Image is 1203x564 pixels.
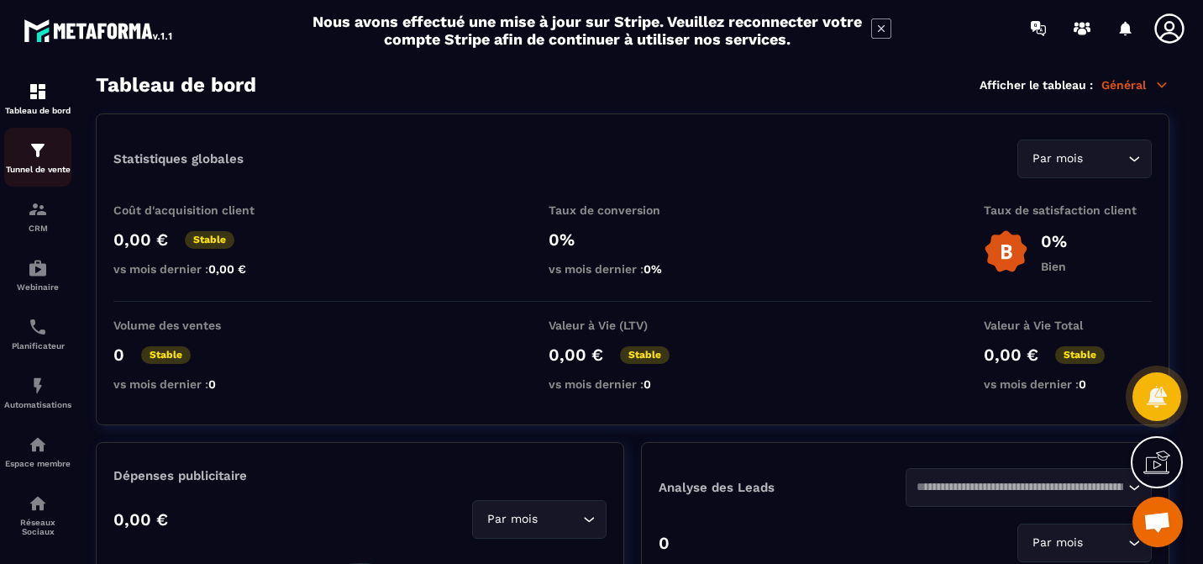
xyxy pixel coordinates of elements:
[113,509,168,530] p: 0,00 €
[4,363,71,422] a: automationsautomationsAutomatisations
[659,480,906,495] p: Analyse des Leads
[4,518,71,536] p: Réseaux Sociaux
[208,262,246,276] span: 0,00 €
[644,377,651,391] span: 0
[28,140,48,161] img: formation
[96,73,256,97] h3: Tableau de bord
[312,13,863,48] h2: Nous avons effectué une mise à jour sur Stripe. Veuillez reconnecter votre compte Stripe afin de ...
[4,282,71,292] p: Webinaire
[113,345,124,365] p: 0
[113,262,281,276] p: vs mois dernier :
[141,346,191,364] p: Stable
[4,69,71,128] a: formationformationTableau de bord
[1017,524,1152,562] div: Search for option
[644,262,662,276] span: 0%
[1017,140,1152,178] div: Search for option
[984,345,1038,365] p: 0,00 €
[4,304,71,363] a: schedulerschedulerPlanificateur
[549,319,717,332] p: Valeur à Vie (LTV)
[4,245,71,304] a: automationsautomationsWebinaire
[4,459,71,468] p: Espace membre
[549,377,717,391] p: vs mois dernier :
[549,345,603,365] p: 0,00 €
[113,377,281,391] p: vs mois dernier :
[113,151,244,166] p: Statistiques globales
[4,187,71,245] a: formationformationCRM
[208,377,216,391] span: 0
[1055,346,1105,364] p: Stable
[1132,497,1183,547] a: Chat öffnen
[113,468,607,483] p: Dépenses publicitaire
[541,510,579,529] input: Search for option
[549,262,717,276] p: vs mois dernier :
[984,229,1028,274] img: b-badge-o.b3b20ee6.svg
[549,203,717,217] p: Taux de conversion
[1028,534,1086,552] span: Par mois
[472,500,607,539] div: Search for option
[1101,77,1169,92] p: Général
[917,478,1125,497] input: Search for option
[4,341,71,351] p: Planificateur
[24,15,175,45] img: logo
[28,82,48,102] img: formation
[1028,150,1086,168] span: Par mois
[549,229,717,250] p: 0%
[113,229,168,250] p: 0,00 €
[1041,260,1067,273] p: Bien
[28,493,48,514] img: social-network
[28,258,48,278] img: automations
[659,533,670,553] p: 0
[980,78,1093,92] p: Afficher le tableau :
[28,317,48,337] img: scheduler
[4,400,71,409] p: Automatisations
[1079,377,1086,391] span: 0
[113,319,281,332] p: Volume des ventes
[4,106,71,115] p: Tableau de bord
[483,510,541,529] span: Par mois
[4,224,71,233] p: CRM
[1041,231,1067,251] p: 0%
[620,346,670,364] p: Stable
[28,376,48,396] img: automations
[1086,534,1124,552] input: Search for option
[28,435,48,455] img: automations
[984,377,1152,391] p: vs mois dernier :
[113,203,281,217] p: Coût d'acquisition client
[4,128,71,187] a: formationformationTunnel de vente
[984,319,1152,332] p: Valeur à Vie Total
[185,231,234,249] p: Stable
[984,203,1152,217] p: Taux de satisfaction client
[4,481,71,549] a: social-networksocial-networkRéseaux Sociaux
[1086,150,1124,168] input: Search for option
[4,165,71,174] p: Tunnel de vente
[906,468,1153,507] div: Search for option
[4,422,71,481] a: automationsautomationsEspace membre
[28,199,48,219] img: formation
